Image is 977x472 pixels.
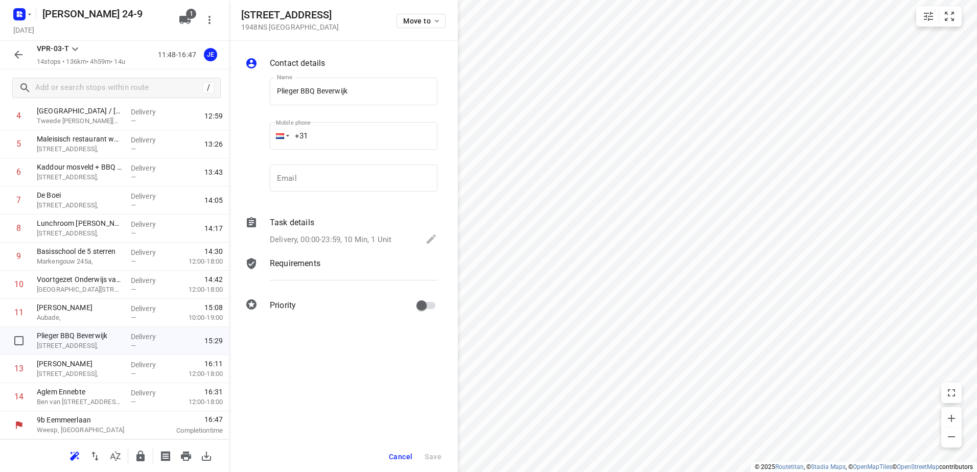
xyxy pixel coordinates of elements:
button: More [199,10,220,30]
p: De Boei [37,190,123,200]
span: 12:59 [204,111,223,121]
span: — [131,342,136,349]
svg: Edit [425,233,437,245]
p: Huygens College / Badia Karim [37,106,123,116]
div: small contained button group [916,6,962,27]
span: — [131,257,136,265]
span: Reoptimize route [64,451,85,460]
span: Print shipping labels [155,451,176,460]
p: Delivery [131,388,169,398]
p: 12:00-18:00 [172,256,223,267]
p: Weesp, [GEOGRAPHIC_DATA] [37,425,143,435]
div: JE [204,48,217,61]
span: 14:05 [204,195,223,205]
p: Delivery [131,107,169,117]
p: [PERSON_NAME] [37,302,123,313]
span: — [131,286,136,293]
li: © 2025 , © , © © contributors [755,463,973,470]
p: Delivery [131,275,169,286]
button: JE [200,44,221,65]
div: 13 [14,364,24,373]
p: Basisschool de 5 sterren [37,246,123,256]
span: Assigned to Jeffrey E [200,50,221,59]
p: 1948NS [GEOGRAPHIC_DATA] [241,23,339,31]
span: Sort by time window [105,451,126,460]
p: Delivery [131,360,169,370]
p: Foekje Dillemastraat 116, [37,285,123,295]
p: Delivery [131,191,169,201]
p: Aubade, [37,313,123,323]
p: 12:00-18:00 [172,397,223,407]
p: Plieger BBQ Beverwijk [37,331,123,341]
span: Cancel [389,453,412,461]
span: — [131,117,136,125]
p: [PERSON_NAME] [37,359,123,369]
p: Delivery [131,219,169,229]
p: Kaddour mosveld + BBQ en Gasfles mee [37,162,123,172]
div: 14 [14,392,24,402]
div: 5 [16,139,21,149]
p: Aglem Ennebte [37,387,123,397]
span: 16:31 [204,387,223,397]
span: — [131,370,136,377]
p: Completion time [155,426,223,436]
p: Requirements [270,257,320,270]
p: 10:00-19:00 [172,313,223,323]
div: 8 [16,223,21,233]
span: 13:43 [204,167,223,177]
p: Delivery [131,332,169,342]
p: [STREET_ADDRESS], [37,228,123,239]
button: Fit zoom [939,6,960,27]
span: Select [9,331,29,351]
p: Delivery, 00:00-23:59, 10 Min, 1 Unit [270,234,391,246]
p: [STREET_ADDRESS], [37,144,123,154]
p: Ben van Meerendonkstraat 91, [37,397,123,407]
p: 12:00-18:00 [172,285,223,295]
div: Task detailsDelivery, 00:00-23:59, 10 Min, 1 Unit [245,217,437,247]
a: Routetitan [775,463,804,470]
p: Contact details [270,57,325,69]
p: [STREET_ADDRESS], [37,172,123,182]
span: Move to [403,17,441,25]
input: Add or search stops within route [35,80,203,96]
p: Markengouw 245a, [37,256,123,267]
a: OpenMapTiles [853,463,892,470]
h5: Project date [9,24,38,36]
div: Contact details [245,57,437,72]
p: VPR-03-T [37,43,69,54]
p: Lunchroom [PERSON_NAME] [37,218,123,228]
span: — [131,314,136,321]
a: OpenStreetMap [897,463,939,470]
span: 16:11 [204,359,223,369]
p: 11:48-16:47 [158,50,200,60]
p: Delivery [131,135,169,145]
button: Move to [397,14,446,28]
div: 7 [16,195,21,205]
p: Voortgezet Onderwijs van Amsterdam [37,274,123,285]
div: 6 [16,167,21,177]
p: Task details [270,217,314,229]
div: 11 [14,308,24,317]
a: Stadia Maps [811,463,846,470]
div: / [203,82,214,93]
span: Download route [196,451,217,460]
p: Priority [270,299,296,312]
span: Reverse route [85,451,105,460]
p: [STREET_ADDRESS], [37,200,123,210]
span: 1 [186,9,196,19]
span: 14:17 [204,223,223,233]
div: 10 [14,279,24,289]
p: 14 stops • 136km • 4h59m • 14u [37,57,125,67]
p: 12:00-18:00 [172,369,223,379]
span: — [131,145,136,153]
span: Print route [176,451,196,460]
p: Delivery [131,163,169,173]
div: Netherlands: + 31 [270,122,289,150]
div: 4 [16,111,21,121]
label: Mobile phone [276,120,311,126]
p: Delivery [131,303,169,314]
p: [STREET_ADDRESS], [37,369,123,379]
p: [STREET_ADDRESS], [37,341,123,351]
div: Requirements [245,257,437,288]
span: 13:26 [204,139,223,149]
